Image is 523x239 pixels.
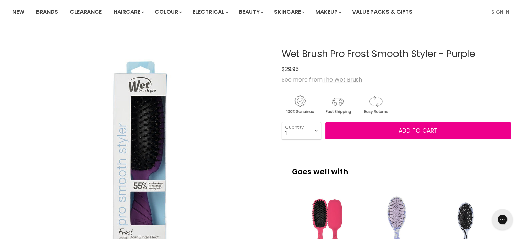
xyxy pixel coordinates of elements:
button: Add to cart [325,122,511,140]
a: Electrical [187,5,232,19]
a: Makeup [310,5,346,19]
a: Colour [150,5,186,19]
a: Value Packs & Gifts [347,5,417,19]
span: $29.95 [282,65,299,73]
a: Brands [31,5,63,19]
a: Beauty [234,5,268,19]
iframe: Gorgias live chat messenger [489,207,516,232]
a: Skincare [269,5,309,19]
select: Quantity [282,122,321,139]
span: See more from [282,76,362,84]
a: The Wet Brush [323,76,362,84]
img: genuine.gif [282,94,318,115]
img: returns.gif [357,94,394,115]
h1: Wet Brush Pro Frost Smooth Styler - Purple [282,49,511,59]
a: New [7,5,30,19]
a: Haircare [108,5,148,19]
nav: Main [4,2,520,22]
p: Goes well with [292,157,501,180]
a: Clearance [65,5,107,19]
span: Add to cart [399,127,437,135]
ul: Main menu [7,2,453,22]
img: shipping.gif [319,94,356,115]
a: Sign In [487,5,513,19]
